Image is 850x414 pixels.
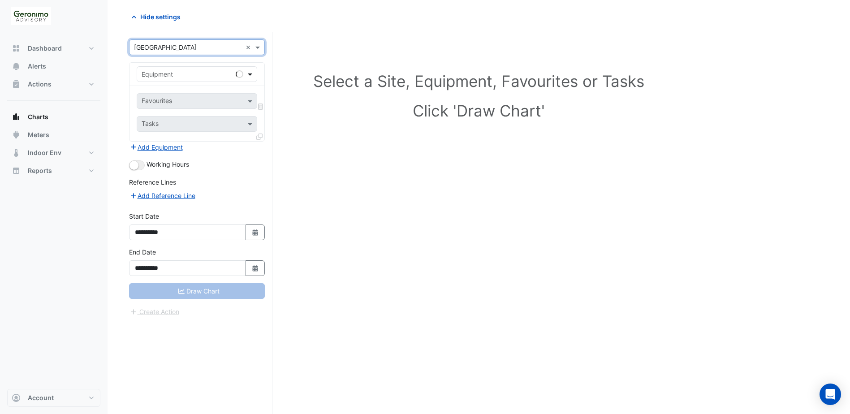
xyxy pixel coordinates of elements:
[28,62,46,71] span: Alerts
[7,39,100,57] button: Dashboard
[28,166,52,175] span: Reports
[11,7,51,25] img: Company Logo
[149,72,809,91] h1: Select a Site, Equipment, Favourites or Tasks
[129,247,156,257] label: End Date
[246,43,253,52] span: Clear
[140,12,181,22] span: Hide settings
[147,160,189,168] span: Working Hours
[7,75,100,93] button: Actions
[28,130,49,139] span: Meters
[28,148,61,157] span: Indoor Env
[12,44,21,53] app-icon: Dashboard
[7,57,100,75] button: Alerts
[257,103,265,110] span: Choose Function
[12,148,21,157] app-icon: Indoor Env
[28,393,54,402] span: Account
[129,9,186,25] button: Hide settings
[140,119,159,130] div: Tasks
[140,96,172,108] div: Favourites
[7,389,100,407] button: Account
[28,80,52,89] span: Actions
[7,162,100,180] button: Reports
[12,80,21,89] app-icon: Actions
[129,177,176,187] label: Reference Lines
[12,112,21,121] app-icon: Charts
[820,384,841,405] div: Open Intercom Messenger
[129,142,183,152] button: Add Equipment
[12,166,21,175] app-icon: Reports
[256,133,263,140] span: Clone Favourites and Tasks from this Equipment to other Equipment
[12,130,21,139] app-icon: Meters
[28,112,48,121] span: Charts
[129,211,159,221] label: Start Date
[7,144,100,162] button: Indoor Env
[149,101,809,120] h1: Click 'Draw Chart'
[12,62,21,71] app-icon: Alerts
[7,108,100,126] button: Charts
[7,126,100,144] button: Meters
[28,44,62,53] span: Dashboard
[251,229,259,236] fa-icon: Select Date
[251,264,259,272] fa-icon: Select Date
[129,190,196,201] button: Add Reference Line
[129,307,180,315] app-escalated-ticket-create-button: Please correct errors first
